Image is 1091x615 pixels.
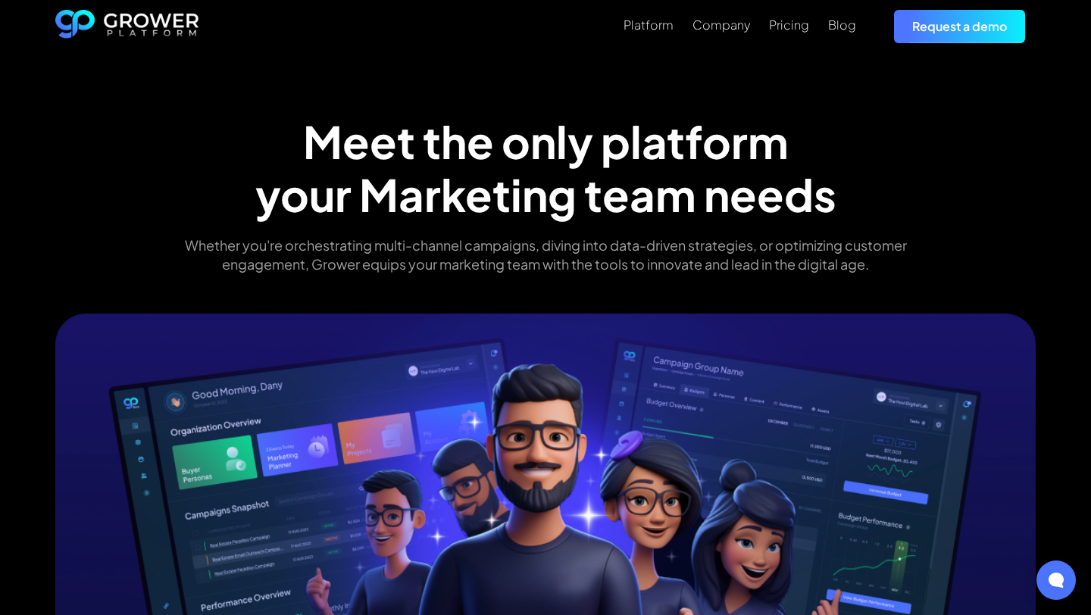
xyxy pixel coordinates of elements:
div: Platform [624,17,674,32]
a: Request a demo [894,10,1025,42]
div: Pricing [769,17,809,32]
a: Pricing [769,16,809,34]
a: Blog [828,16,856,34]
h1: Meet the only platform your Marketing team needs [255,115,836,220]
div: Company [692,17,750,32]
a: Company [692,16,750,34]
div: Blog [828,17,856,32]
p: Whether you're orchestrating multi-channel campaigns, diving into data-driven strategies, or opti... [153,236,939,273]
a: Platform [624,16,674,34]
a: home [55,10,199,43]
